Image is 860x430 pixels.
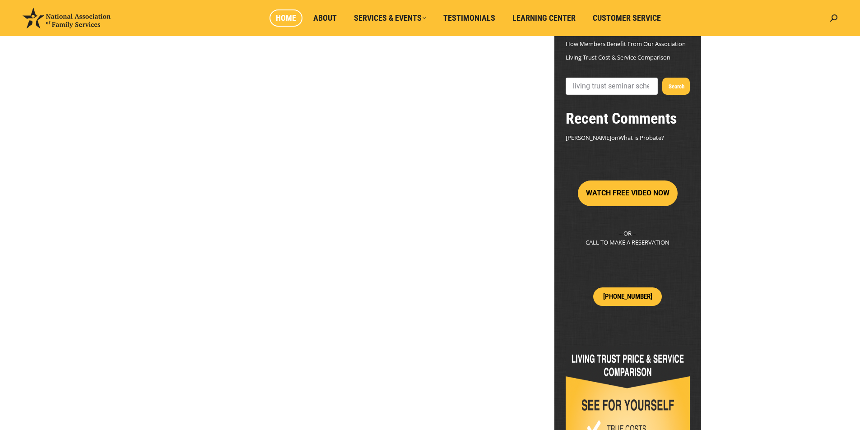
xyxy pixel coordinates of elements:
a: Home [270,9,302,27]
button: WATCH FREE VIDEO NOW [578,180,678,206]
span: About [313,13,337,23]
span: Testimonials [443,13,495,23]
span: Home [276,13,296,23]
footer: on [566,133,690,143]
h2: Recent Comments [566,108,690,128]
a: WATCH FREE VIDEO NOW [578,189,678,197]
a: What is Probate? [618,134,664,142]
a: How Members Benefit From Our Association [566,40,686,48]
span: Customer Service [593,13,661,23]
a: Customer Service [586,9,667,27]
span: [PERSON_NAME] [566,134,611,142]
a: Living Trust Cost & Service Comparison [566,53,670,61]
img: National Association of Family Services [23,8,111,28]
span: Services & Events [354,13,426,23]
a: Learning Center [506,9,582,27]
p: – OR – CALL TO MAKE A RESERVATION [566,229,690,247]
button: Search [662,78,690,95]
span: Learning Center [512,13,576,23]
a: [PHONE_NUMBER] [593,287,662,306]
a: Testimonials [437,9,502,27]
a: About [307,9,343,27]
